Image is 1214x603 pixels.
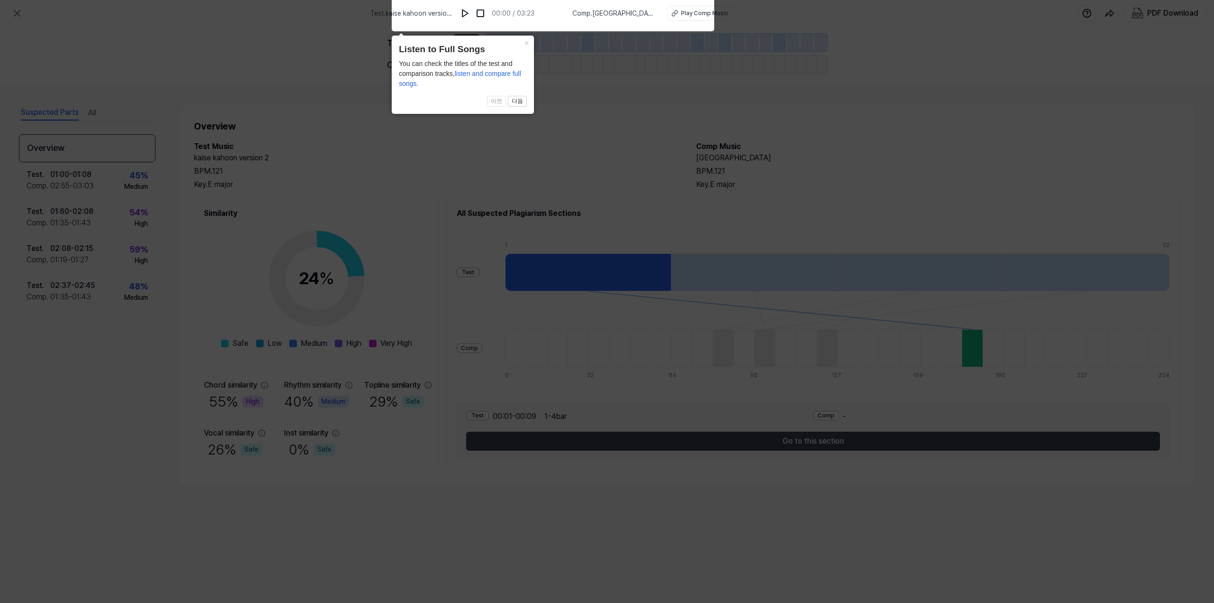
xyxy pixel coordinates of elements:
[519,36,534,49] button: Close
[508,96,527,107] button: 다음
[476,9,485,18] img: stop
[399,59,527,89] div: You can check the titles of the test and comparison tracks,
[667,6,735,21] button: Play Comp Music
[460,9,470,18] img: play
[399,43,527,56] header: Listen to Full Songs
[572,9,656,19] span: Comp . [GEOGRAPHIC_DATA]
[370,9,454,19] span: Test . kaise kahoon version 2
[399,70,521,87] span: listen and compare full songs.
[492,9,534,19] div: 00:00 / 03:23
[681,9,728,18] div: Play Comp Music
